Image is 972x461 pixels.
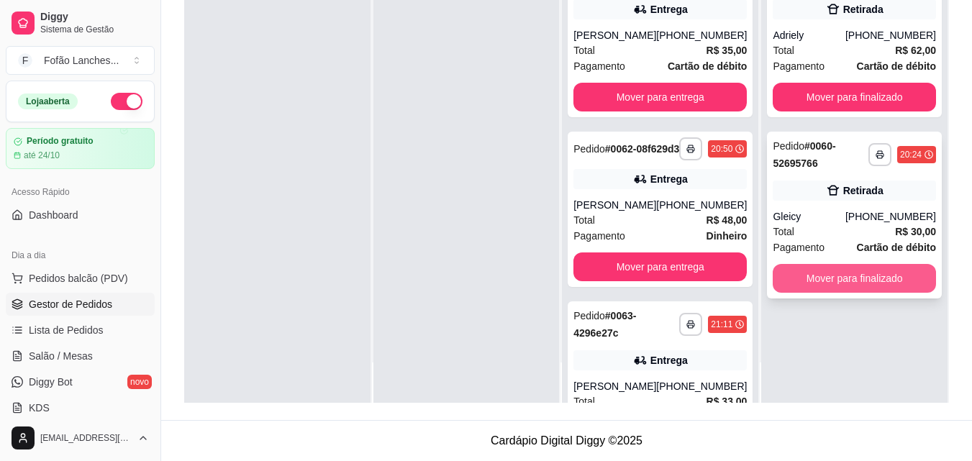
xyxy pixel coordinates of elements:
span: Pedidos balcão (PDV) [29,271,128,286]
div: [PHONE_NUMBER] [845,28,936,42]
span: Salão / Mesas [29,349,93,363]
div: [PERSON_NAME] [573,28,656,42]
button: Mover para finalizado [773,83,936,111]
div: [PHONE_NUMBER] [656,28,747,42]
span: Pagamento [773,239,825,255]
span: Diggy [40,11,149,24]
div: Entrega [650,172,688,186]
strong: Dinheiro [707,230,748,242]
span: Total [573,212,595,228]
strong: R$ 48,00 [707,214,748,226]
div: [PHONE_NUMBER] [845,209,936,224]
div: Fofão Lanches ... [44,53,119,68]
div: [PERSON_NAME] [573,379,656,393]
strong: R$ 33,00 [707,396,748,407]
button: Select a team [6,46,155,75]
span: KDS [29,401,50,415]
span: Total [573,393,595,409]
strong: # 0062-08f629d3 [605,143,680,155]
a: KDS [6,396,155,419]
strong: R$ 62,00 [895,45,936,56]
div: Adriely [773,28,845,42]
div: [PHONE_NUMBER] [656,198,747,212]
strong: Cartão de débito [857,242,936,253]
strong: Cartão de débito [857,60,936,72]
div: [PHONE_NUMBER] [656,379,747,393]
a: Período gratuitoaté 24/10 [6,128,155,169]
span: Sistema de Gestão [40,24,149,35]
button: Mover para entrega [573,83,747,111]
strong: Cartão de débito [668,60,747,72]
div: 20:24 [900,149,922,160]
span: F [18,53,32,68]
article: até 24/10 [24,150,60,161]
strong: R$ 30,00 [895,226,936,237]
span: Total [573,42,595,58]
button: Mover para finalizado [773,264,936,293]
div: Retirada [843,183,884,198]
a: DiggySistema de Gestão [6,6,155,40]
div: 21:11 [711,319,732,330]
article: Período gratuito [27,136,94,147]
button: [EMAIL_ADDRESS][DOMAIN_NAME] [6,421,155,455]
div: Loja aberta [18,93,78,109]
strong: # 0063-4296e27c [573,310,636,339]
span: Pagamento [573,228,625,244]
a: Salão / Mesas [6,344,155,368]
span: Gestor de Pedidos [29,297,112,311]
span: Diggy Bot [29,375,73,389]
a: Dashboard [6,204,155,227]
div: Gleicy [773,209,845,224]
div: [PERSON_NAME] [573,198,656,212]
div: Retirada [843,2,884,17]
span: Dashboard [29,208,78,222]
span: Pagamento [773,58,825,74]
div: Entrega [650,2,688,17]
a: Diggy Botnovo [6,370,155,393]
strong: # 0060-52695766 [773,140,835,169]
span: Pedido [573,310,605,321]
button: Mover para entrega [573,252,747,281]
div: Entrega [650,353,688,368]
span: Lista de Pedidos [29,323,104,337]
footer: Cardápio Digital Diggy © 2025 [161,420,972,461]
span: [EMAIL_ADDRESS][DOMAIN_NAME] [40,432,132,444]
span: Pedido [573,143,605,155]
span: Pedido [773,140,804,152]
button: Pedidos balcão (PDV) [6,267,155,290]
a: Gestor de Pedidos [6,293,155,316]
div: Acesso Rápido [6,181,155,204]
div: Dia a dia [6,244,155,267]
button: Alterar Status [111,93,142,110]
span: Total [773,42,794,58]
div: 20:50 [711,143,732,155]
span: Total [773,224,794,239]
a: Lista de Pedidos [6,319,155,342]
strong: R$ 35,00 [707,45,748,56]
span: Pagamento [573,58,625,74]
